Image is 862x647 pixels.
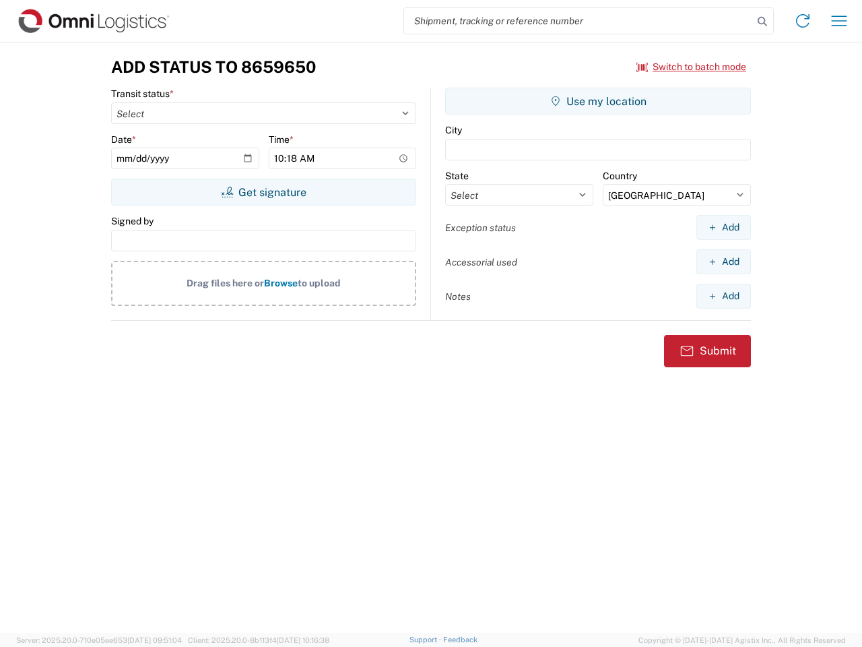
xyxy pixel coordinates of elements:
[638,634,846,646] span: Copyright © [DATE]-[DATE] Agistix Inc., All Rights Reserved
[404,8,753,34] input: Shipment, tracking or reference number
[187,278,264,288] span: Drag files here or
[16,636,182,644] span: Server: 2025.20.0-710e05ee653
[277,636,329,644] span: [DATE] 10:16:38
[696,284,751,309] button: Add
[111,88,174,100] label: Transit status
[445,170,469,182] label: State
[269,133,294,146] label: Time
[111,215,154,227] label: Signed by
[111,57,316,77] h3: Add Status to 8659650
[603,170,637,182] label: Country
[443,636,477,644] a: Feedback
[409,636,443,644] a: Support
[264,278,298,288] span: Browse
[696,249,751,274] button: Add
[445,222,516,234] label: Exception status
[111,179,416,206] button: Get signature
[445,124,462,136] label: City
[188,636,329,644] span: Client: 2025.20.0-8b113f4
[664,335,751,367] button: Submit
[127,636,182,644] span: [DATE] 09:51:04
[636,56,746,78] button: Switch to batch mode
[696,215,751,240] button: Add
[445,256,517,268] label: Accessorial used
[298,278,341,288] span: to upload
[111,133,136,146] label: Date
[445,88,751,115] button: Use my location
[445,290,471,303] label: Notes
